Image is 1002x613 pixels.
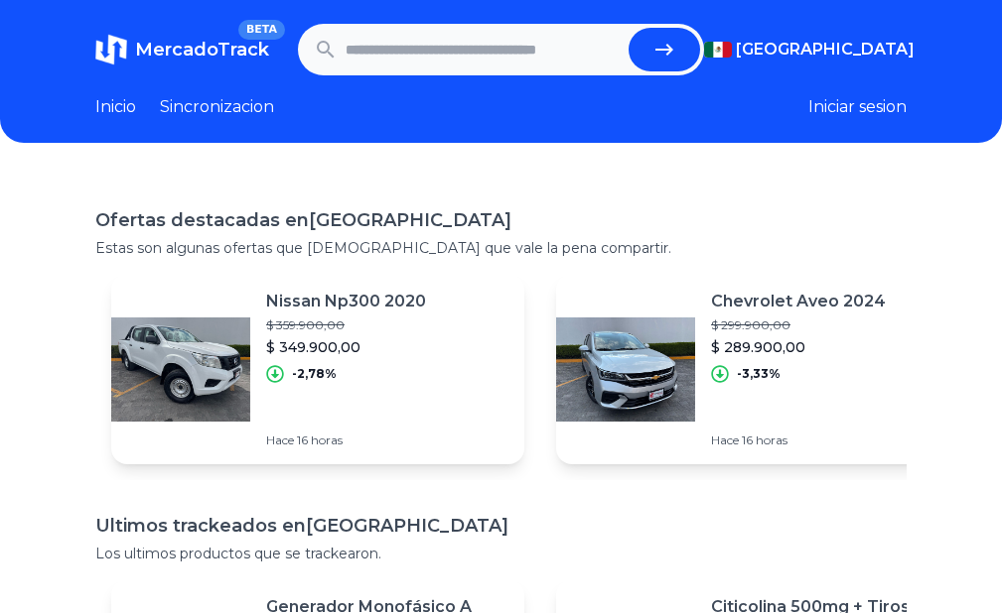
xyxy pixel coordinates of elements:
p: $ 359.900,00 [266,317,426,333]
a: Inicio [95,95,136,119]
button: Iniciar sesion [808,95,907,119]
span: BETA [238,20,285,40]
p: Hace 16 horas [266,432,426,448]
p: -3,33% [737,366,781,382]
h1: Ofertas destacadas en [GEOGRAPHIC_DATA] [95,206,907,234]
img: Featured image [111,300,250,438]
p: $ 289.900,00 [711,337,886,357]
img: Mexico [704,42,732,58]
a: Featured imageNissan Np300 2020$ 359.900,00$ 349.900,00-2,78%Hace 16 horas [111,274,524,464]
p: Chevrolet Aveo 2024 [711,290,886,313]
a: Featured imageChevrolet Aveo 2024$ 299.900,00$ 289.900,00-3,33%Hace 16 horas [556,274,969,464]
p: Hace 16 horas [711,432,886,448]
span: MercadoTrack [135,39,269,61]
a: MercadoTrackBETA [95,34,269,65]
p: Los ultimos productos que se trackearon. [95,544,907,563]
button: [GEOGRAPHIC_DATA] [704,38,907,61]
p: Estas son algunas ofertas que [DEMOGRAPHIC_DATA] que vale la pena compartir. [95,238,907,258]
p: $ 299.900,00 [711,317,886,333]
p: Nissan Np300 2020 [266,290,426,313]
a: Sincronizacion [160,95,274,119]
h1: Ultimos trackeados en [GEOGRAPHIC_DATA] [95,512,907,540]
img: Featured image [556,300,695,438]
p: $ 349.900,00 [266,337,426,357]
p: -2,78% [292,366,337,382]
img: MercadoTrack [95,34,127,65]
span: [GEOGRAPHIC_DATA] [736,38,915,61]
